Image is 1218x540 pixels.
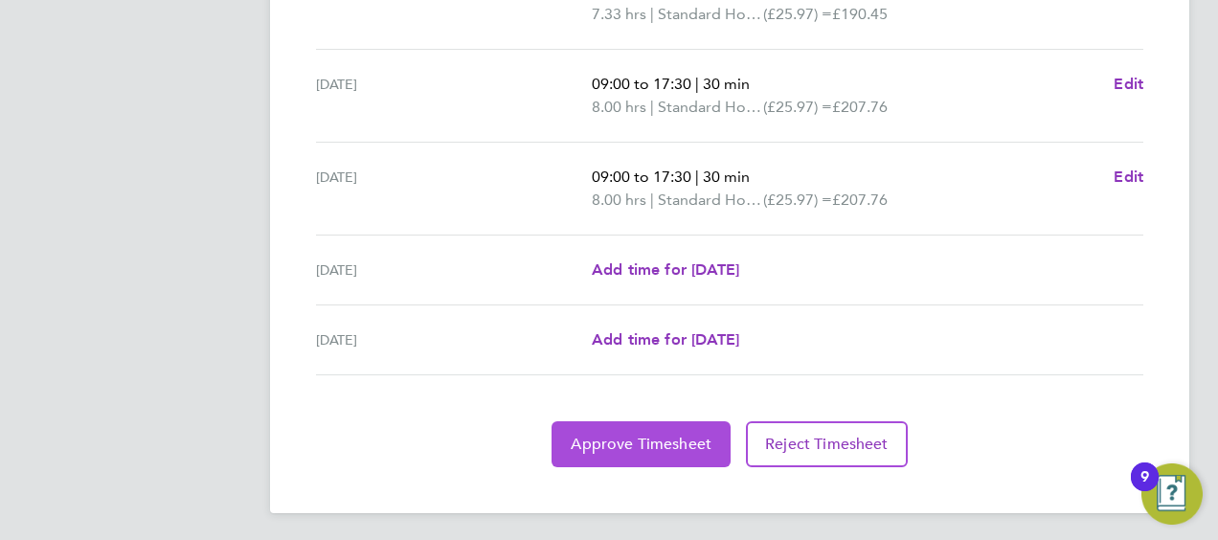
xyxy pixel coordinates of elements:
[592,5,646,23] span: 7.33 hrs
[592,98,646,116] span: 8.00 hrs
[1141,463,1203,525] button: Open Resource Center, 9 new notifications
[658,96,763,119] span: Standard Hourly
[658,3,763,26] span: Standard Hourly
[592,260,739,279] span: Add time for [DATE]
[592,328,739,351] a: Add time for [DATE]
[703,168,750,186] span: 30 min
[695,75,699,93] span: |
[695,168,699,186] span: |
[763,191,832,209] span: (£25.97) =
[592,75,691,93] span: 09:00 to 17:30
[1114,73,1143,96] a: Edit
[316,259,592,281] div: [DATE]
[571,435,711,454] span: Approve Timesheet
[765,435,889,454] span: Reject Timesheet
[1114,168,1143,186] span: Edit
[1114,75,1143,93] span: Edit
[316,73,592,119] div: [DATE]
[316,166,592,212] div: [DATE]
[592,168,691,186] span: 09:00 to 17:30
[1114,166,1143,189] a: Edit
[650,191,654,209] span: |
[703,75,750,93] span: 30 min
[1140,477,1149,502] div: 9
[832,98,888,116] span: £207.76
[832,191,888,209] span: £207.76
[650,5,654,23] span: |
[658,189,763,212] span: Standard Hourly
[316,328,592,351] div: [DATE]
[746,421,908,467] button: Reject Timesheet
[763,5,832,23] span: (£25.97) =
[832,5,888,23] span: £190.45
[592,330,739,349] span: Add time for [DATE]
[552,421,731,467] button: Approve Timesheet
[592,259,739,281] a: Add time for [DATE]
[592,191,646,209] span: 8.00 hrs
[650,98,654,116] span: |
[763,98,832,116] span: (£25.97) =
